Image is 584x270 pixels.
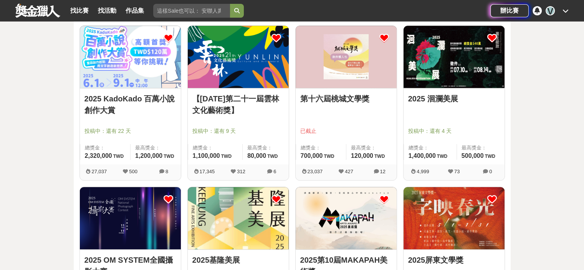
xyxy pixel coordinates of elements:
span: 1,200,000 [135,152,162,159]
span: 總獎金： [85,144,126,152]
span: 8 [165,169,168,174]
span: 已截止 [300,127,392,135]
span: 500 [129,169,137,174]
span: TWD [485,154,495,159]
span: TWD [374,154,385,159]
span: 最高獎金： [247,144,284,152]
img: Cover Image [404,187,505,249]
a: Cover Image [188,187,289,250]
span: 312 [237,169,245,174]
span: 總獎金： [409,144,452,152]
img: Cover Image [188,187,289,249]
span: TWD [324,154,334,159]
a: 第十六屆桃城文學獎 [300,93,392,104]
span: 12 [380,169,385,174]
span: 投稿中：還有 4 天 [408,127,500,135]
img: Cover Image [296,26,397,88]
span: 1,100,000 [193,152,220,159]
span: 27,037 [91,169,107,174]
span: 500,000 [462,152,484,159]
a: 2025基隆美展 [192,254,284,266]
span: 700,000 [301,152,323,159]
span: 0 [489,169,492,174]
a: 【[DATE]第二十一屆雲林文化藝術獎】 [192,93,284,116]
span: 427 [345,169,353,174]
img: Cover Image [188,26,289,88]
span: 17,345 [199,169,215,174]
span: 最高獎金： [462,144,500,152]
a: 作品集 [122,5,147,16]
span: 總獎金： [301,144,342,152]
span: 最高獎金： [135,144,176,152]
a: Cover Image [80,187,181,250]
span: 最高獎金： [351,144,392,152]
a: Cover Image [404,187,505,250]
img: Cover Image [296,187,397,249]
span: 投稿中：還有 22 天 [84,127,176,135]
a: 找比賽 [67,5,92,16]
span: TWD [221,154,232,159]
img: Cover Image [80,187,181,249]
span: 4,999 [417,169,429,174]
span: TWD [113,154,124,159]
span: 6 [273,169,276,174]
a: 2025 洄瀾美展 [408,93,500,104]
span: 2,320,000 [85,152,112,159]
span: 73 [454,169,460,174]
span: TWD [267,154,278,159]
span: 1,400,000 [409,152,436,159]
span: 23,037 [307,169,323,174]
div: V [546,6,555,15]
img: Cover Image [404,26,505,88]
a: Cover Image [296,187,397,250]
a: 辦比賽 [490,4,529,17]
img: Cover Image [80,26,181,88]
span: TWD [437,154,447,159]
input: 這樣Sale也可以： 安聯人壽創意銷售法募集 [153,4,230,18]
span: 投稿中：還有 9 天 [192,127,284,135]
span: 80,000 [247,152,266,159]
span: 總獎金： [193,144,238,152]
a: 2025屏東文學獎 [408,254,500,266]
span: 120,000 [351,152,373,159]
a: 2025 KadoKado 百萬小說創作大賞 [84,93,176,116]
a: 找活動 [95,5,119,16]
span: TWD [164,154,174,159]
